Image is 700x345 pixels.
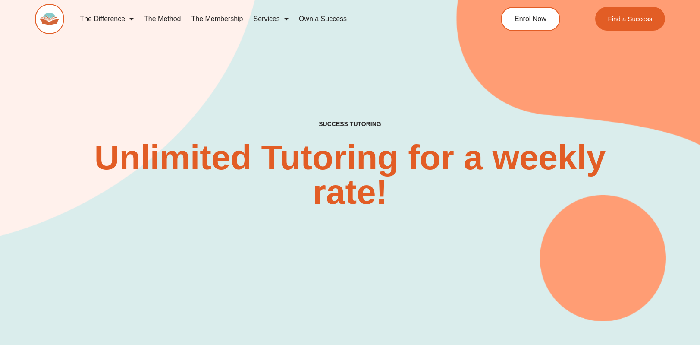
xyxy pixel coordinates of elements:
a: The Difference [75,9,139,29]
nav: Menu [75,9,465,29]
span: Enrol Now [515,16,546,22]
a: The Membership [186,9,248,29]
a: The Method [139,9,186,29]
span: Find a Success [608,16,652,22]
a: Enrol Now [501,7,560,31]
a: Own a Success [294,9,352,29]
h2: Unlimited Tutoring for a weekly rate! [76,140,624,209]
a: Services [248,9,294,29]
h4: SUCCESS TUTORING​ [257,120,443,128]
a: Find a Success [595,7,665,31]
